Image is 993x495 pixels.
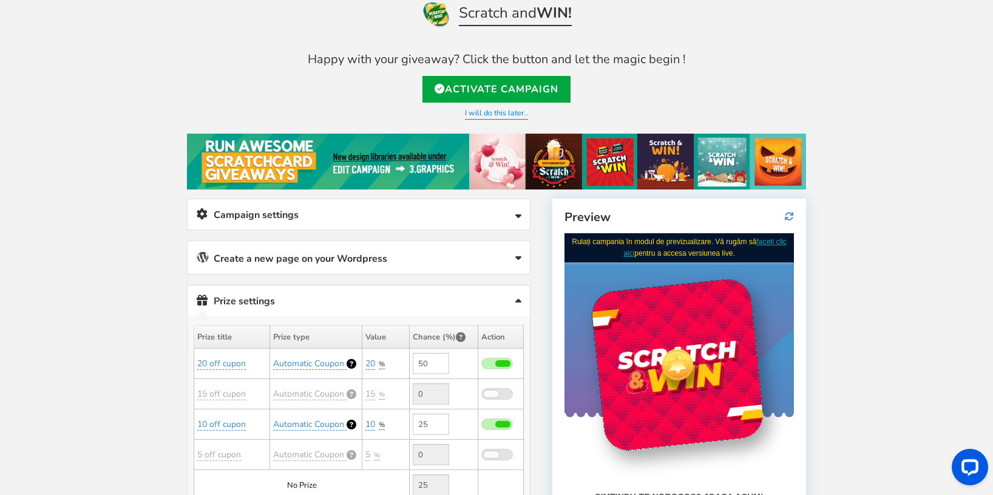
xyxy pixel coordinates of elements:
[365,388,375,400] a: 15
[273,358,344,369] span: Automatic Coupon
[422,76,571,103] a: Activate Campaign
[197,418,246,431] a: 10 off cupon
[188,199,530,230] a: Campaign settings
[413,444,449,465] input: Enable the prize to edit
[465,108,528,120] a: I will do this later..
[942,444,993,495] iframe: LiveChat chat widget
[413,383,449,405] input: Enable the prize to edit
[197,388,246,400] a: 15 off cupon
[188,285,530,316] a: Prize settings
[459,5,572,26] span: Scratch and
[379,360,385,369] a: %
[197,449,241,461] a: 5 off cupon
[478,326,524,349] th: Action
[24,338,33,347] input: I would like to receive updates and marketing emails. We will treat your information with respect...
[194,326,270,349] th: Prize title
[362,326,409,349] th: Value
[273,418,347,431] a: Automatic Coupon
[537,3,572,22] strong: WIN!
[197,358,246,370] a: 20 off cupon
[379,360,385,369] span: %
[379,420,385,430] a: %
[365,358,375,370] a: 20
[187,134,806,189] img: festival-poster-2020.jpg
[374,451,380,460] a: %
[564,211,794,224] h4: Preview
[187,53,806,66] h4: Happy with your giveaway? Click the button and let the magic begin !
[365,418,375,431] a: 10
[269,326,362,349] th: Prize type
[24,257,205,270] strong: SIMȚINDU-TE NOROCOS? JOACA ACUM!
[379,420,385,429] span: %
[24,339,206,374] label: I would like to receive updates and marketing emails. We will treat your information with respect...
[24,386,206,408] button: ÎNCEARCĂ-ȚI NOROCUL!
[365,449,370,461] a: 5
[273,449,344,460] span: Automatic Coupon
[273,388,347,400] a: Automatic Coupon
[273,449,347,461] a: Automatic Coupon
[273,388,344,400] span: Automatic Coupon
[188,241,530,274] a: Create a new page on your Wordpress
[379,390,385,400] a: %
[273,418,344,430] span: Automatic Coupon
[24,288,49,301] label: E-mail
[273,358,347,370] a: Automatic Coupon
[67,442,163,452] img: appsmav-footer-credit.png
[410,326,478,349] th: Chance (%)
